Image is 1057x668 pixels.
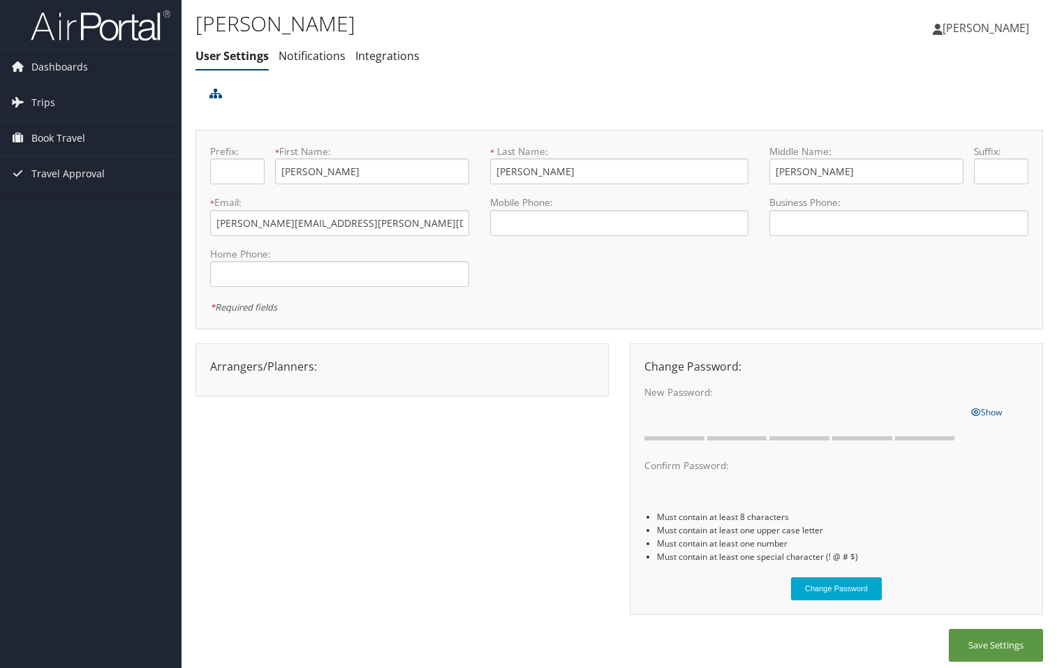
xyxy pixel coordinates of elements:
button: Save Settings [949,629,1043,662]
label: Business Phone: [769,195,1028,209]
a: [PERSON_NAME] [933,7,1043,49]
a: Integrations [355,48,420,64]
a: Show [971,403,1002,419]
label: Suffix: [974,144,1028,158]
div: Change Password: [634,358,1039,375]
li: Must contain at least one number [657,537,1028,550]
label: Mobile Phone: [490,195,749,209]
label: First Name: [275,144,469,158]
label: Email: [210,195,469,209]
a: Notifications [279,48,346,64]
li: Must contain at least one special character (! @ # $) [657,550,1028,563]
h1: [PERSON_NAME] [195,9,760,38]
span: Travel Approval [31,156,105,191]
a: User Settings [195,48,269,64]
span: [PERSON_NAME] [943,20,1029,36]
li: Must contain at least one upper case letter [657,524,1028,537]
div: Arrangers/Planners: [200,358,605,375]
li: Must contain at least 8 characters [657,510,1028,524]
label: Home Phone: [210,247,469,261]
span: Book Travel [31,121,85,156]
img: airportal-logo.png [31,9,170,42]
label: New Password: [644,385,961,399]
span: Trips [31,85,55,120]
label: Last Name: [490,144,749,158]
label: Confirm Password: [644,459,961,473]
span: Show [971,406,1002,418]
em: Required fields [210,301,277,313]
button: Change Password [791,577,882,600]
span: Dashboards [31,50,88,84]
label: Middle Name: [769,144,963,158]
label: Prefix: [210,144,265,158]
